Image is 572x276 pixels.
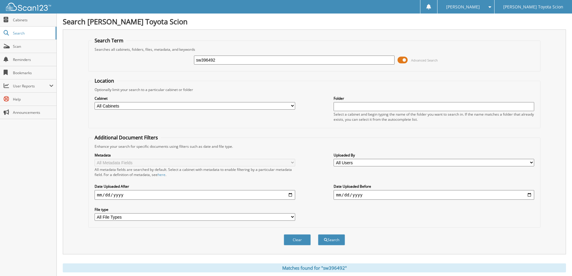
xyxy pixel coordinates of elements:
[334,184,534,189] label: Date Uploaded Before
[13,57,53,62] span: Reminders
[13,97,53,102] span: Help
[92,37,126,44] legend: Search Term
[318,234,345,245] button: Search
[95,153,295,158] label: Metadata
[13,83,49,89] span: User Reports
[334,190,534,200] input: end
[13,110,53,115] span: Announcements
[13,31,53,36] span: Search
[95,96,295,101] label: Cabinet
[92,47,537,52] div: Searches all cabinets, folders, files, metadata, and keywords
[13,70,53,75] span: Bookmarks
[92,87,537,92] div: Optionally limit your search to a particular cabinet or folder
[92,77,117,84] legend: Location
[334,153,534,158] label: Uploaded By
[6,3,51,11] img: scan123-logo-white.svg
[95,190,295,200] input: start
[13,44,53,49] span: Scan
[334,112,534,122] div: Select a cabinet and begin typing the name of the folder you want to search in. If the name match...
[334,96,534,101] label: Folder
[63,263,566,272] div: Matches found for "sw396492"
[95,184,295,189] label: Date Uploaded After
[92,144,537,149] div: Enhance your search for specific documents using filters such as date and file type.
[95,207,295,212] label: File type
[158,172,165,177] a: here
[411,58,438,62] span: Advanced Search
[92,134,161,141] legend: Additional Document Filters
[63,17,566,26] h1: Search [PERSON_NAME] Toyota Scion
[13,17,53,23] span: Cabinets
[95,167,295,177] div: All metadata fields are searched by default. Select a cabinet with metadata to enable filtering b...
[446,5,480,9] span: [PERSON_NAME]
[284,234,311,245] button: Clear
[503,5,563,9] span: [PERSON_NAME] Toyota Scion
